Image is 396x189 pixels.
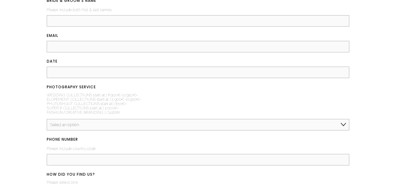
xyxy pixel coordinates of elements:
p: Please select one. [47,178,95,187]
span: Email [47,32,58,40]
span: PHOTOGRAPHY SERVICE [47,84,96,91]
select: PHOTOGRAPHY SERVICE [47,119,349,130]
span: PHONE NUMBER [47,136,78,143]
p: WEDDING COLLECTIONS start at | 6.900€-12.950€+ ELOPEMENT COLLECTIONS start at | 5.900€-11.950€+ P... [47,91,141,116]
span: HOW DID YOU FIND US? [47,171,95,178]
span: DATE [47,58,58,65]
p: Please include both first & last names. [47,6,349,14]
p: Please include country code. [47,145,349,153]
